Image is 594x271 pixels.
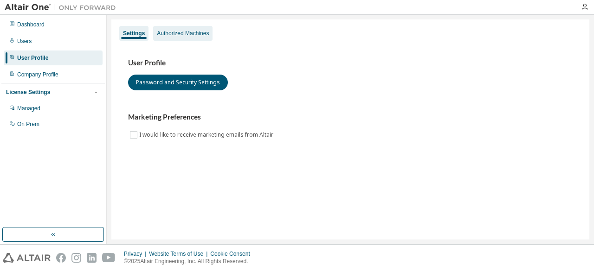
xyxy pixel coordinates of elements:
img: instagram.svg [71,253,81,263]
div: Website Terms of Use [149,250,210,258]
div: Authorized Machines [157,30,209,37]
button: Password and Security Settings [128,75,228,90]
div: Dashboard [17,21,45,28]
h3: User Profile [128,58,573,68]
p: © 2025 Altair Engineering, Inc. All Rights Reserved. [124,258,256,265]
div: Cookie Consent [210,250,255,258]
img: linkedin.svg [87,253,97,263]
div: On Prem [17,120,39,128]
img: facebook.svg [56,253,66,263]
img: Altair One [5,3,121,12]
img: youtube.svg [102,253,116,263]
h3: Marketing Preferences [128,113,573,122]
div: License Settings [6,88,50,96]
div: User Profile [17,54,48,62]
div: Company Profile [17,71,58,78]
div: Users [17,38,32,45]
label: I would like to receive marketing emails from Altair [139,129,275,140]
div: Privacy [124,250,149,258]
div: Managed [17,105,40,112]
img: altair_logo.svg [3,253,51,263]
div: Settings [123,30,145,37]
